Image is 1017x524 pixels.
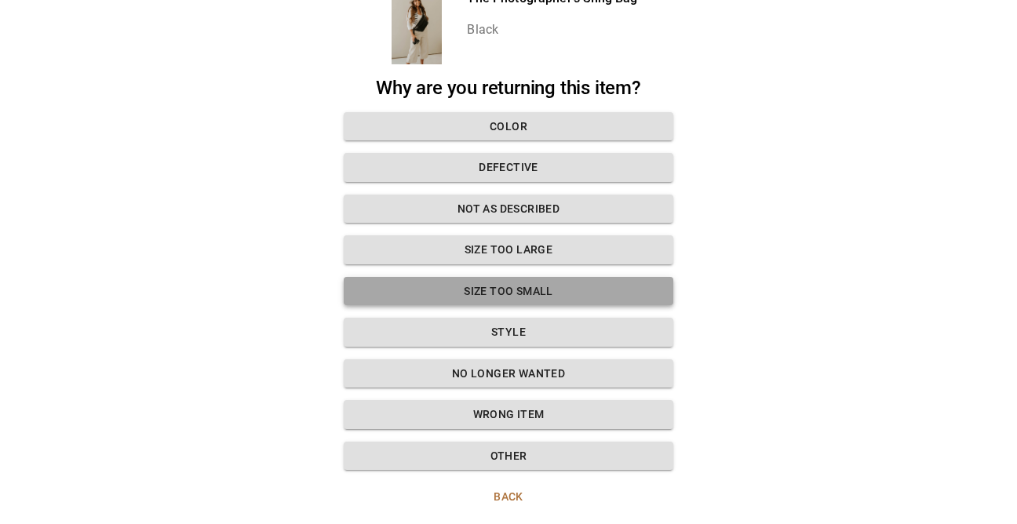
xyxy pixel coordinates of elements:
button: Size too large [344,235,673,264]
h2: Why are you returning this item? [344,77,673,100]
button: Size too small [344,277,673,306]
button: Other [344,442,673,471]
button: Color [344,112,673,141]
button: Back [344,482,673,511]
button: Not as described [344,195,673,224]
button: Style [344,318,673,347]
button: Defective [344,153,673,182]
button: No longer wanted [344,359,673,388]
button: Wrong Item [344,400,673,429]
p: Black [467,20,637,39]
